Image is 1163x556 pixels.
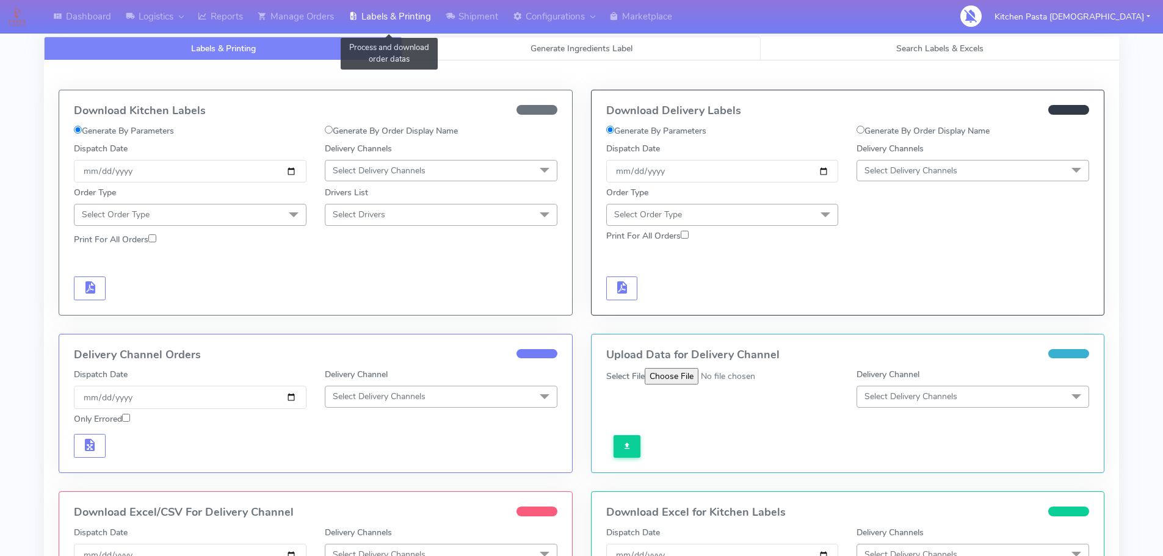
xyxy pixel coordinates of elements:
input: Generate By Order Display Name [325,126,333,134]
span: Generate Ingredients Label [531,43,632,54]
h4: Download Excel for Kitchen Labels [606,507,1090,519]
label: Generate By Parameters [606,125,706,137]
input: Only Errored [122,414,130,422]
input: Generate By Parameters [74,126,82,134]
label: Delivery Channel [857,368,919,381]
input: Print For All Orders [681,231,689,239]
label: Select File [606,370,645,383]
label: Generate By Order Display Name [325,125,458,137]
h4: Download Excel/CSV For Delivery Channel [74,507,557,519]
input: Generate By Parameters [606,126,614,134]
label: Drivers List [325,186,368,199]
label: Print For All Orders [606,229,689,242]
label: Delivery Channels [857,142,924,155]
label: Print For All Orders [74,233,156,246]
span: Select Order Type [614,209,682,220]
label: Dispatch Date [606,526,660,539]
span: Select Drivers [333,209,385,220]
input: Generate By Order Display Name [857,126,864,134]
label: Generate By Parameters [74,125,174,137]
span: Select Delivery Channels [864,391,957,402]
label: Dispatch Date [74,142,128,155]
span: Select Delivery Channels [333,165,426,176]
label: Delivery Channels [325,142,392,155]
ul: Tabs [44,37,1119,60]
button: Kitchen Pasta [DEMOGRAPHIC_DATA] [985,4,1159,29]
label: Dispatch Date [74,368,128,381]
label: Generate By Order Display Name [857,125,990,137]
h4: Download Kitchen Labels [74,105,557,117]
label: Only Errored [74,413,130,425]
label: Order Type [606,186,648,199]
span: Select Delivery Channels [864,165,957,176]
label: Dispatch Date [606,142,660,155]
span: Labels & Printing [191,43,256,54]
span: Select Delivery Channels [333,391,426,402]
span: Select Order Type [82,209,150,220]
h4: Upload Data for Delivery Channel [606,349,1090,361]
input: Print For All Orders [148,234,156,242]
label: Delivery Channels [325,526,392,539]
label: Delivery Channels [857,526,924,539]
label: Delivery Channel [325,368,388,381]
label: Order Type [74,186,116,199]
h4: Download Delivery Labels [606,105,1090,117]
h4: Delivery Channel Orders [74,349,557,361]
label: Dispatch Date [74,526,128,539]
span: Search Labels & Excels [896,43,984,54]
